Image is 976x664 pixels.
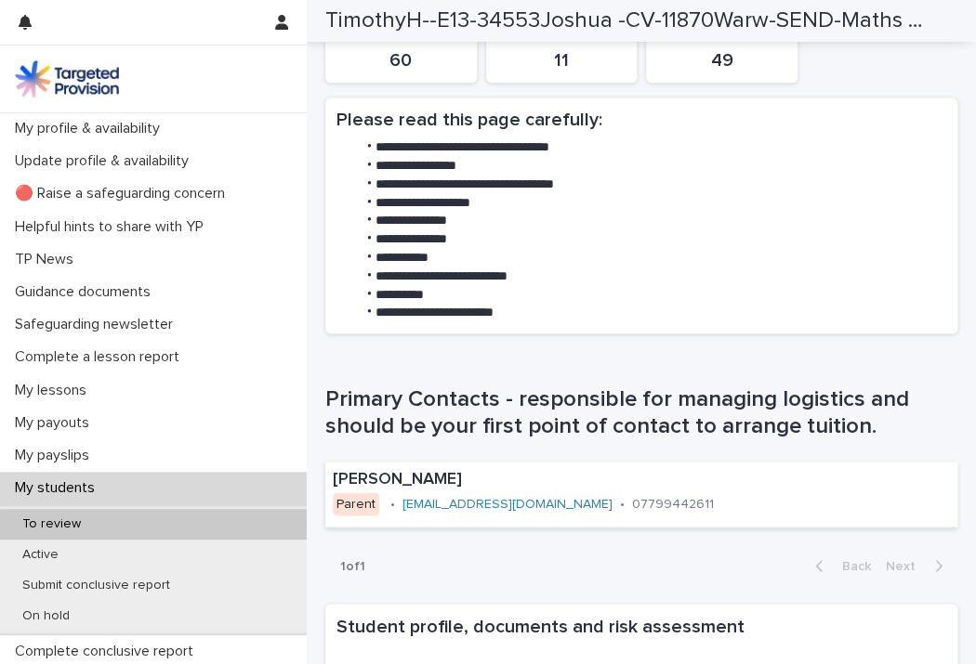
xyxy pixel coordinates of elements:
span: Next [886,559,927,572]
p: 1 of 1 [325,543,380,589]
p: Helpful hints to share with YP [7,218,218,236]
p: 11 [497,49,626,72]
p: Guidance documents [7,283,165,301]
p: On hold [7,608,85,624]
p: Complete conclusive report [7,643,208,660]
p: My profile & availability [7,120,175,137]
a: 07799442611 [632,497,714,510]
img: M5nRWzHhSzIhMunXDL62 [15,60,119,98]
p: TP News [7,251,88,268]
p: 🔴 Raise a safeguarding concern [7,185,240,202]
button: Next [878,557,957,574]
p: To review [7,516,96,532]
h2: Please read this page carefully: [336,109,946,131]
p: Safeguarding newsletter [7,316,188,333]
a: [EMAIL_ADDRESS][DOMAIN_NAME] [402,497,613,510]
p: [PERSON_NAME] [333,469,843,489]
p: 60 [336,49,466,72]
p: My payouts [7,414,104,432]
p: Submit conclusive report [7,578,185,593]
h1: Primary Contacts - responsible for managing logistics and should be your first point of contact t... [325,385,957,439]
p: Active [7,547,73,563]
p: My students [7,479,110,497]
a: [PERSON_NAME]Parent•[EMAIL_ADDRESS][DOMAIN_NAME]•07799442611 [325,462,957,527]
h2: TimothyH--E13-34553Joshua -CV-11870Warw-SEND-Maths KS2 English KS2 Science KS2 Mentoring-16052 [325,7,935,34]
p: My lessons [7,382,101,399]
p: Update profile & availability [7,152,204,170]
div: Parent [333,492,379,515]
p: 49 [657,49,786,72]
p: My payslips [7,447,104,464]
h2: Student profile, documents and risk assessment [336,615,946,637]
span: Back [831,559,871,572]
p: Complete a lesson report [7,348,194,366]
p: • [620,496,625,512]
p: • [390,496,395,512]
button: Back [800,557,878,574]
